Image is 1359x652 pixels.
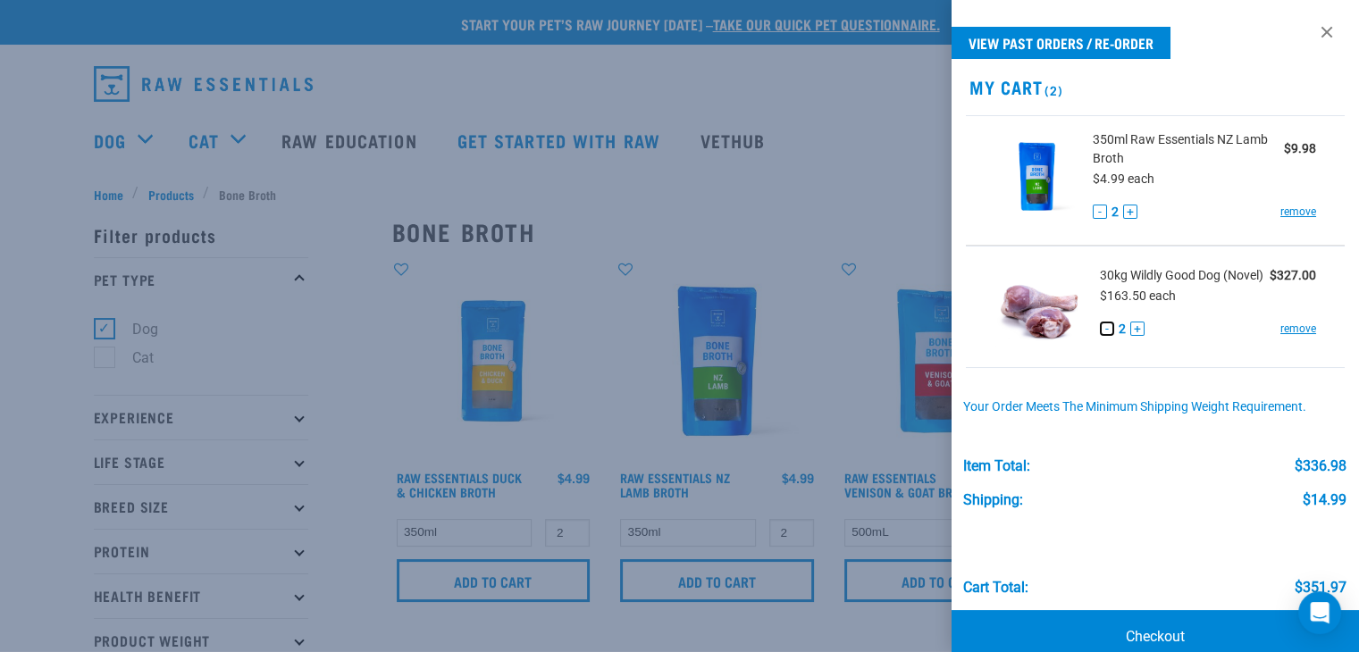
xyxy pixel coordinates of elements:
[1093,205,1107,219] button: -
[963,400,1346,414] div: Your order meets the minimum shipping weight requirement.
[1270,268,1316,282] strong: $327.00
[994,261,1086,353] img: Wildly Good Dog Pack (Novel)
[1093,171,1154,186] span: $4.99 each
[1295,458,1346,474] div: $336.98
[1100,322,1114,336] button: -
[963,458,1030,474] div: Item Total:
[952,77,1359,97] h2: My Cart
[1298,591,1341,634] div: Open Intercom Messenger
[1042,87,1062,93] span: (2)
[1280,321,1316,337] a: remove
[1123,205,1137,219] button: +
[1284,141,1316,155] strong: $9.98
[994,130,1079,222] img: Raw Essentials NZ Lamb Broth
[963,492,1023,508] div: Shipping:
[1119,320,1126,339] span: 2
[1100,288,1176,303] span: $163.50 each
[963,580,1028,596] div: Cart total:
[1295,580,1346,596] div: $351.97
[1100,266,1263,285] span: 30kg Wildly Good Dog (Novel)
[1303,492,1346,508] div: $14.99
[1130,322,1145,336] button: +
[1093,130,1284,168] span: 350ml Raw Essentials NZ Lamb Broth
[1112,203,1119,222] span: 2
[952,27,1170,59] a: View past orders / re-order
[1280,204,1316,220] a: remove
